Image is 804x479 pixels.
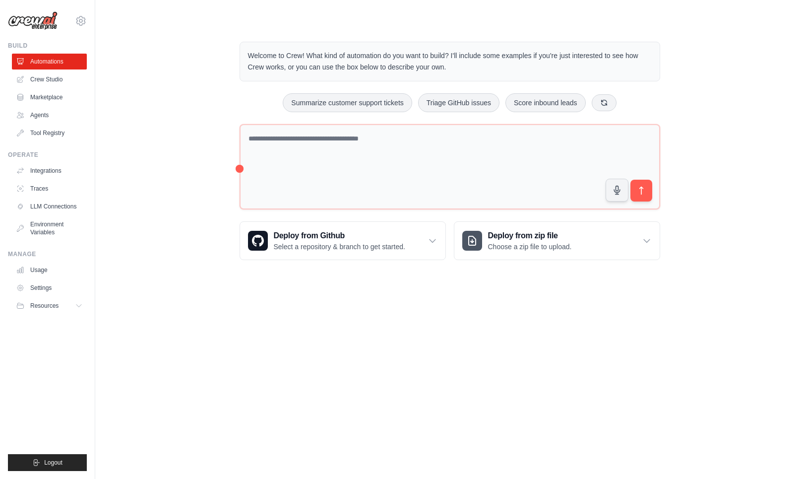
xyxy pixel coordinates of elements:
[8,454,87,471] button: Logout
[12,298,87,314] button: Resources
[274,242,405,252] p: Select a repository & branch to get started.
[488,230,572,242] h3: Deploy from zip file
[283,93,412,112] button: Summarize customer support tickets
[8,11,58,30] img: Logo
[30,302,59,310] span: Resources
[248,50,652,73] p: Welcome to Crew! What kind of automation do you want to build? I'll include some examples if you'...
[12,71,87,87] a: Crew Studio
[12,181,87,197] a: Traces
[418,93,499,112] button: Triage GitHub issues
[12,125,87,141] a: Tool Registry
[505,93,586,112] button: Score inbound leads
[12,107,87,123] a: Agents
[12,216,87,240] a: Environment Variables
[274,230,405,242] h3: Deploy from Github
[8,42,87,50] div: Build
[8,250,87,258] div: Manage
[12,163,87,179] a: Integrations
[12,89,87,105] a: Marketplace
[44,459,62,467] span: Logout
[12,199,87,214] a: LLM Connections
[8,151,87,159] div: Operate
[12,262,87,278] a: Usage
[12,280,87,296] a: Settings
[12,54,87,69] a: Automations
[488,242,572,252] p: Choose a zip file to upload.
